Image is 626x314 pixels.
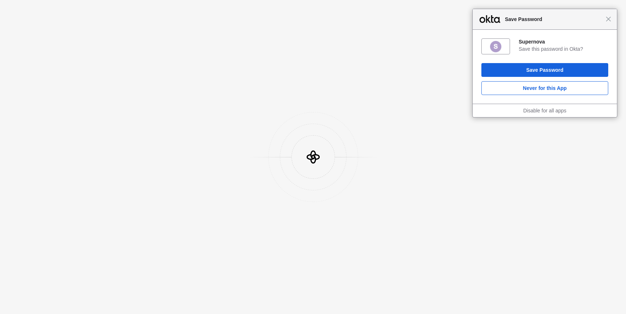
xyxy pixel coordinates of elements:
[606,16,611,22] span: Close
[519,46,608,52] div: Save this password in Okta?
[501,15,606,24] span: Save Password
[481,81,608,95] button: Never for this App
[519,38,608,45] div: Supernova
[489,40,502,53] img: 6lIxl0AAAAGSURBVAMAmfeLwmu8QgkAAAAASUVORK5CYII=
[481,63,608,77] button: Save Password
[523,108,566,113] a: Disable for all apps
